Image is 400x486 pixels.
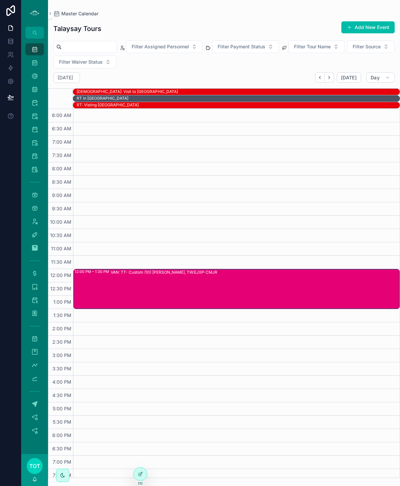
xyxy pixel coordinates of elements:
span: 11:30 AM [49,259,73,265]
button: Select Button [347,40,394,53]
span: 1:30 PM [52,312,73,318]
h1: Talaysay Tours [53,24,101,33]
span: 3:30 PM [51,366,73,371]
span: Filter Source [353,43,381,50]
img: App logo [29,8,40,19]
button: Select Button [126,40,203,53]
div: RT: Visting [GEOGRAPHIC_DATA] [77,102,139,108]
span: 8:00 AM [50,166,73,171]
span: 5:30 PM [51,419,73,425]
button: Select Button [212,40,279,53]
div: RT: Visting England [77,102,139,108]
span: 10:30 AM [48,232,73,238]
span: 12:00 PM [49,272,73,278]
span: 3:00 PM [51,352,73,358]
span: 7:30 PM [51,472,73,478]
span: Master Calendar [61,10,98,17]
span: 4:00 PM [51,379,73,385]
button: Select Button [53,56,116,68]
div: scrollable content [21,39,48,445]
span: 4:30 PM [51,392,73,398]
span: 6:00 PM [51,432,73,438]
button: Back [315,72,325,83]
span: Filter Tour Name [294,43,331,50]
span: 6:00 AM [50,112,73,118]
span: 6:30 AM [50,126,73,131]
div: VAN: TT- Custom (10) [PERSON_NAME], TW:EJXP-CMJR [111,270,217,275]
div: RT in UK [77,95,128,101]
span: 7:30 AM [51,152,73,158]
button: Select Button [288,40,344,53]
span: 2:30 PM [51,339,73,345]
span: 11:00 AM [49,246,73,251]
span: 1:00 PM [52,299,73,305]
a: Master Calendar [53,10,98,17]
div: 12:00 PM – 1:30 PMVAN: TT- Custom (10) [PERSON_NAME], TW:EJXP-CMJR [74,269,399,309]
span: [DATE] [341,75,357,81]
span: 9:00 AM [50,192,73,198]
button: Day [366,72,395,83]
h2: [DATE] [58,74,73,81]
span: Filter Payment Status [218,43,265,50]
div: SHAE: Visit to Japan [77,89,178,95]
div: 12:00 PM – 1:30 PM [75,269,111,274]
span: Day [371,75,380,81]
span: Filter Waiver Status [59,59,103,65]
div: [DEMOGRAPHIC_DATA]: Visit to [GEOGRAPHIC_DATA] [77,89,178,94]
span: TOT [29,462,40,470]
span: 5:00 PM [51,406,73,411]
span: 8:30 AM [50,179,73,185]
span: 10:00 AM [48,219,73,225]
span: 6:30 PM [51,446,73,451]
span: Filter Assigned Personnel [132,43,189,50]
button: [DATE] [337,72,361,83]
button: Add New Event [341,21,395,33]
button: Next [325,72,334,83]
div: RT in [GEOGRAPHIC_DATA] [77,96,128,101]
span: 7:00 AM [51,139,73,145]
span: 7:00 PM [51,459,73,465]
span: 12:30 PM [49,286,73,291]
span: 2:00 PM [51,326,73,331]
span: 9:30 AM [50,206,73,211]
